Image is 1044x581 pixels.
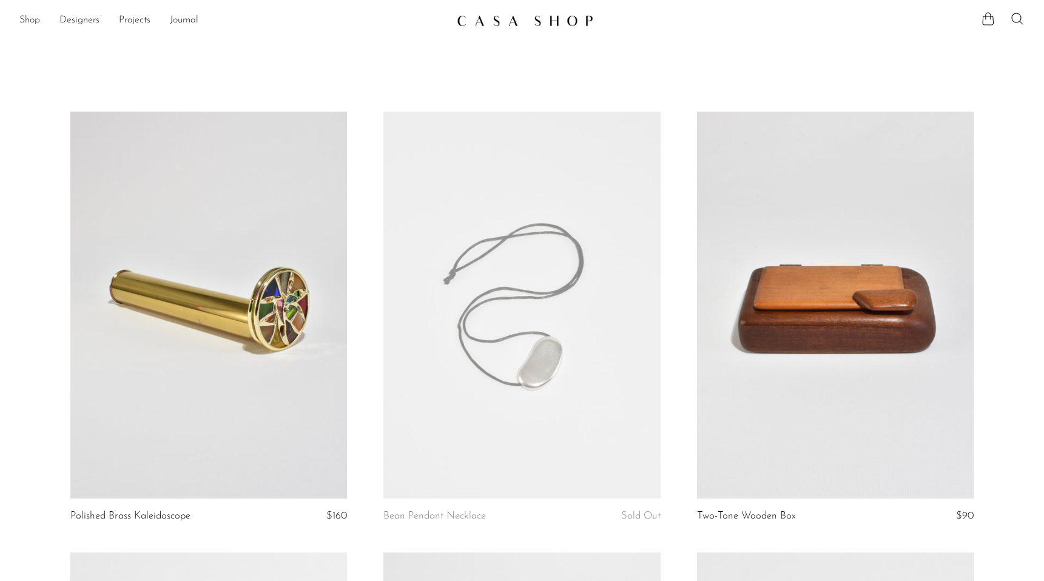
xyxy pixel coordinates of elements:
span: $90 [956,511,974,521]
span: Sold Out [621,511,661,521]
span: $160 [326,511,347,521]
a: Designers [59,13,99,29]
a: Two-Tone Wooden Box [697,511,796,522]
a: Projects [119,13,150,29]
a: Bean Pendant Necklace [383,511,486,522]
a: Shop [19,13,40,29]
a: Journal [170,13,198,29]
ul: NEW HEADER MENU [19,10,447,31]
a: Polished Brass Kaleidoscope [70,511,190,522]
nav: Desktop navigation [19,10,447,31]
